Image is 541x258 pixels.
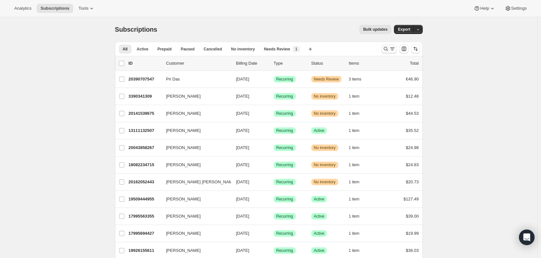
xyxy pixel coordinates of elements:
span: 1 item [349,197,360,202]
span: Active [314,197,325,202]
span: Recurring [276,111,293,116]
p: Customer [166,60,231,67]
span: Pri Das [166,76,180,82]
span: $19.99 [406,231,419,236]
button: [PERSON_NAME] [162,91,227,102]
button: 1 item [349,195,367,204]
span: No inventory [314,145,336,150]
p: 20141539675 [129,110,161,117]
span: 1 item [349,128,360,133]
span: Needs Review [314,77,339,82]
span: Cancelled [204,47,222,52]
button: 1 item [349,109,367,118]
span: Export [398,27,410,32]
div: 19926155611[PERSON_NAME][DATE]SuccessRecurringSuccessActive1 item$36.03 [129,246,419,255]
button: 1 item [349,92,367,101]
button: Export [394,25,414,34]
span: Active [314,214,325,219]
button: Customize table column order and visibility [399,44,409,53]
button: Help [470,4,499,13]
span: Recurring [276,128,293,133]
div: 20162052443[PERSON_NAME] [PERSON_NAME][DATE]SuccessRecurringWarningNo inventory1 item$20.73 [129,177,419,187]
span: $39.00 [406,214,419,219]
button: 3 items [349,75,369,84]
p: Total [410,60,419,67]
span: 1 item [349,214,360,219]
div: IDCustomerBilling DateTypeStatusItemsTotal [129,60,419,67]
span: Tools [78,6,88,11]
span: [DATE] [236,94,249,99]
span: [PERSON_NAME] [166,127,201,134]
div: 20390707547Pri Das[DATE]SuccessRecurringWarningNeeds Review3 items€46.90 [129,75,419,84]
span: [PERSON_NAME] [166,162,201,168]
button: 1 item [349,160,367,169]
p: 19926155611 [129,247,161,254]
button: [PERSON_NAME] [162,245,227,256]
span: [DATE] [236,248,249,253]
p: 20390707547 [129,76,161,82]
button: Subscriptions [37,4,73,13]
button: [PERSON_NAME] [162,125,227,136]
span: [DATE] [236,77,249,81]
button: Bulk updates [359,25,391,34]
span: 1 item [349,231,360,236]
p: 19509444955 [129,196,161,202]
span: $35.52 [406,128,419,133]
button: [PERSON_NAME] [162,228,227,239]
span: 3 items [349,77,362,82]
button: Analytics [10,4,35,13]
button: Search and filter results [381,44,397,53]
span: Recurring [276,214,293,219]
span: Active [314,231,325,236]
div: 20141539675[PERSON_NAME][DATE]SuccessRecurringWarningNo inventory1 item$44.53 [129,109,419,118]
button: [PERSON_NAME] [162,194,227,204]
button: Pri Das [162,74,227,84]
span: 1 item [349,94,360,99]
span: All [123,47,128,52]
div: 20043858267[PERSON_NAME][DATE]SuccessRecurringWarningNo inventory1 item$24.98 [129,143,419,152]
span: [PERSON_NAME] [166,230,201,237]
p: 20162052443 [129,179,161,185]
span: Recurring [276,94,293,99]
span: $12.48 [406,94,419,99]
span: Active [314,128,325,133]
button: [PERSON_NAME] [162,143,227,153]
button: [PERSON_NAME] [162,160,227,170]
div: 17995694427[PERSON_NAME][DATE]SuccessRecurringSuccessActive1 item$19.99 [129,229,419,238]
span: [PERSON_NAME] [166,145,201,151]
span: Recurring [276,197,293,202]
span: [PERSON_NAME] [166,247,201,254]
button: Settings [501,4,531,13]
span: [DATE] [236,179,249,184]
div: 19509444955[PERSON_NAME][DATE]SuccessRecurringSuccessActive1 item$127.49 [129,195,419,204]
span: [PERSON_NAME] [166,196,201,202]
span: Settings [511,6,527,11]
span: Bulk updates [363,27,387,32]
button: [PERSON_NAME] [PERSON_NAME] [162,177,227,187]
span: Paused [181,47,195,52]
p: 13111132507 [129,127,161,134]
span: [DATE] [236,111,249,116]
span: Subscriptions [40,6,69,11]
span: Recurring [276,162,293,167]
button: [PERSON_NAME] [162,108,227,119]
span: [DATE] [236,128,249,133]
button: Sort the results [411,44,420,53]
span: Recurring [276,179,293,185]
span: 1 item [349,162,360,167]
span: No inventory [314,162,336,167]
span: $24.98 [406,145,419,150]
span: $20.73 [406,179,419,184]
span: [PERSON_NAME] [166,110,201,117]
span: No inventory [231,47,255,52]
p: 20043858267 [129,145,161,151]
span: Analytics [14,6,31,11]
span: 1 [295,47,297,52]
span: $24.83 [406,162,419,167]
button: Create new view [305,45,316,54]
button: [PERSON_NAME] [162,211,227,221]
p: 18082234715 [129,162,161,168]
span: $127.49 [404,197,419,201]
span: [DATE] [236,162,249,167]
p: Status [311,60,344,67]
